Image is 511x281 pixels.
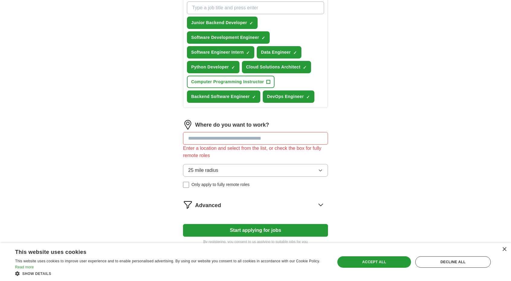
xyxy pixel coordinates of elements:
p: By registering, you consent to us applying to suitable jobs for you [183,239,328,245]
button: Software Engineer Intern✓ [187,46,254,58]
button: Software Development Engineer✓ [187,31,270,44]
span: Data Engineer [261,49,291,55]
button: DevOps Engineer✓ [263,90,314,103]
img: filter [183,200,193,210]
div: Enter a location and select from the list, or check the box for fully remote roles [183,145,328,159]
a: Read more, opens a new window [15,265,34,269]
input: Only apply to fully remote roles [183,182,189,188]
span: ✓ [249,21,253,26]
div: Accept all [337,256,411,268]
span: Cloud Solutions Architect [246,64,300,70]
input: Type a job title and press enter [187,2,324,14]
div: Close [502,247,506,252]
div: This website uses cookies [15,247,310,256]
button: Start applying for jobs [183,224,328,237]
span: ✓ [293,50,297,55]
span: ✓ [231,65,235,70]
label: Where do you want to work? [195,121,269,129]
button: Data Engineer✓ [257,46,301,58]
span: Python Developer [191,64,229,70]
span: ✓ [303,65,307,70]
button: Python Developer✓ [187,61,239,73]
span: Advanced [195,201,221,210]
span: DevOps Engineer [267,93,304,100]
button: Junior Backend Developer✓ [187,17,258,29]
span: This website uses cookies to improve user experience and to enable personalised advertising. By u... [15,259,320,263]
span: Software Engineer Intern [191,49,244,55]
button: Cloud Solutions Architect✓ [242,61,311,73]
span: ✓ [252,95,256,99]
span: ✓ [262,36,265,40]
button: Computer Programming Instructor [187,76,275,88]
span: Show details [22,272,51,276]
span: Junior Backend Developer [191,20,247,26]
img: location.png [183,120,193,130]
button: Backend Software Engineer✓ [187,90,260,103]
span: Only apply to fully remote roles [191,182,249,188]
div: Show details [15,270,326,276]
span: ✓ [306,95,310,99]
span: Backend Software Engineer [191,93,250,100]
span: ✓ [246,50,250,55]
div: Decline all [415,256,491,268]
span: Computer Programming Instructor [191,79,264,85]
button: 25 mile radius [183,164,328,177]
span: Software Development Engineer [191,34,259,41]
span: 25 mile radius [188,167,218,174]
